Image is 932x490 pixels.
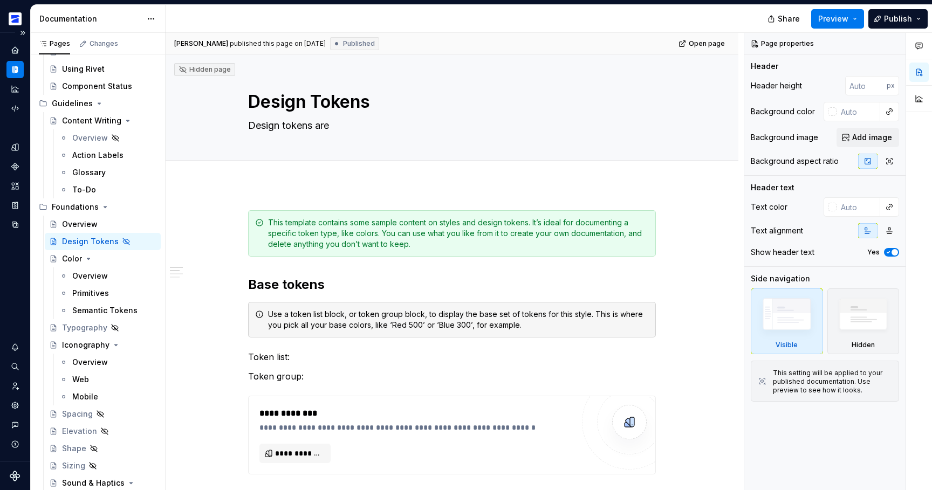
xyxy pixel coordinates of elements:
div: Visible [751,288,823,354]
img: 32236df1-e983-4105-beab-1c5893cb688f.png [9,12,22,25]
div: Hidden [852,341,875,349]
div: Typography [62,322,107,333]
div: To-Do [72,184,96,195]
div: Using Rivet [62,64,105,74]
div: Background aspect ratio [751,156,839,167]
a: Iconography [45,336,161,354]
a: Code automation [6,100,24,117]
div: Sizing [62,460,85,471]
div: Home [6,42,24,59]
a: Analytics [6,80,24,98]
div: Iconography [62,340,109,350]
a: Semantic Tokens [55,302,161,319]
a: Invite team [6,377,24,395]
button: Preview [811,9,864,29]
div: Sound & Haptics [62,478,125,488]
div: Header text [751,182,794,193]
a: Content Writing [45,112,161,129]
h2: Base tokens [248,276,656,293]
button: Contact support [6,416,24,433]
div: Elevation [62,426,97,437]
div: Components [6,158,24,175]
button: Notifications [6,339,24,356]
div: Documentation [6,61,24,78]
div: Web [72,374,89,385]
span: Preview [818,13,848,24]
a: Glossary [55,164,161,181]
div: Show header text [751,247,814,258]
div: This setting will be applied to your published documentation. Use preview to see how it looks. [773,369,892,395]
div: Shape [62,443,86,454]
div: Header [751,61,778,72]
div: Hidden page [179,65,231,74]
a: Using Rivet [45,60,161,78]
a: To-Do [55,181,161,198]
a: Sizing [45,457,161,474]
div: Guidelines [35,95,161,112]
span: Share [778,13,800,24]
div: Changes [90,39,118,48]
div: Foundations [52,202,99,212]
button: Share [762,9,807,29]
div: Visible [776,341,798,349]
div: Design Tokens [62,236,119,247]
div: Mobile [72,391,98,402]
a: Open page [675,36,730,51]
div: Documentation [39,13,141,24]
svg: Supernova Logo [10,471,20,481]
div: Overview [72,357,108,368]
div: Use a token list block, or token group block, to display the base set of tokens for this style. T... [268,309,649,330]
a: Elevation [45,423,161,440]
div: published this page on [DATE] [230,39,326,48]
span: Publish [884,13,912,24]
a: Data sources [6,216,24,233]
div: Text alignment [751,225,803,236]
span: Published [343,39,375,48]
div: Background image [751,132,818,143]
div: Overview [62,219,98,230]
div: Content Writing [62,115,121,126]
input: Auto [845,76,887,95]
a: Assets [6,177,24,195]
a: Shape [45,440,161,457]
div: Glossary [72,167,106,178]
a: Action Labels [55,147,161,164]
div: Action Labels [72,150,124,161]
a: Color [45,250,161,267]
div: Overview [72,271,108,281]
a: Storybook stories [6,197,24,214]
button: Publish [868,9,928,29]
div: Foundations [35,198,161,216]
button: Search ⌘K [6,358,24,375]
div: Primitives [72,288,109,299]
a: Settings [6,397,24,414]
div: Side navigation [751,273,810,284]
label: Yes [867,248,880,257]
a: Web [55,371,161,388]
div: Color [62,253,82,264]
div: Header height [751,80,802,91]
div: Semantic Tokens [72,305,138,316]
a: Design tokens [6,139,24,156]
button: Add image [837,128,899,147]
span: Add image [852,132,892,143]
div: Overview [72,133,108,143]
a: Overview [55,354,161,371]
div: This template contains some sample content on styles and design tokens. It’s ideal for documentin... [268,217,649,250]
div: Background color [751,106,815,117]
button: Expand sidebar [15,25,30,40]
textarea: Design Tokens [246,89,654,115]
a: Primitives [55,285,161,302]
a: Typography [45,319,161,336]
a: Overview [55,129,161,147]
